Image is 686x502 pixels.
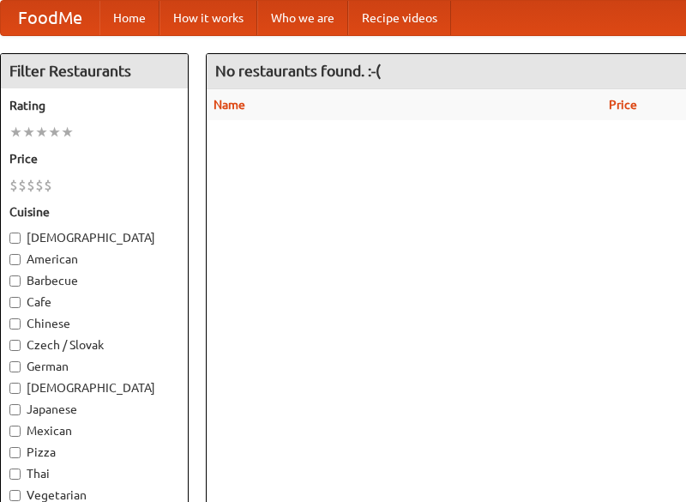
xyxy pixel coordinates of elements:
a: Who we are [257,1,348,35]
input: [DEMOGRAPHIC_DATA] [9,383,21,394]
input: German [9,361,21,372]
input: Vegetarian [9,490,21,501]
li: ★ [22,123,35,142]
a: Recipe videos [348,1,451,35]
label: German [9,358,179,375]
li: $ [9,176,18,195]
input: Thai [9,469,21,480]
label: Czech / Slovak [9,336,179,354]
input: American [9,254,21,265]
li: ★ [48,123,61,142]
li: $ [35,176,44,195]
li: ★ [61,123,74,142]
h5: Rating [9,97,179,114]
input: Cafe [9,297,21,308]
label: Pizza [9,444,179,461]
li: ★ [9,123,22,142]
input: Barbecue [9,275,21,287]
h5: Cuisine [9,203,179,221]
input: Pizza [9,447,21,458]
input: [DEMOGRAPHIC_DATA] [9,233,21,244]
label: [DEMOGRAPHIC_DATA] [9,229,179,246]
input: Czech / Slovak [9,340,21,351]
li: $ [44,176,52,195]
input: Mexican [9,426,21,437]
label: Thai [9,465,179,482]
label: Japanese [9,401,179,418]
label: Barbecue [9,272,179,289]
label: [DEMOGRAPHIC_DATA] [9,379,179,396]
label: Chinese [9,315,179,332]
li: ★ [35,123,48,142]
a: Price [609,98,637,112]
a: Name [214,98,245,112]
h4: Filter Restaurants [1,54,188,88]
input: Chinese [9,318,21,330]
h5: Price [9,150,179,167]
a: How it works [159,1,257,35]
li: $ [27,176,35,195]
label: American [9,251,179,268]
label: Mexican [9,422,179,439]
label: Cafe [9,293,179,311]
ng-pluralize: No restaurants found. :-( [215,63,381,79]
input: Japanese [9,404,21,415]
li: $ [18,176,27,195]
a: Home [99,1,159,35]
a: FoodMe [1,1,99,35]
